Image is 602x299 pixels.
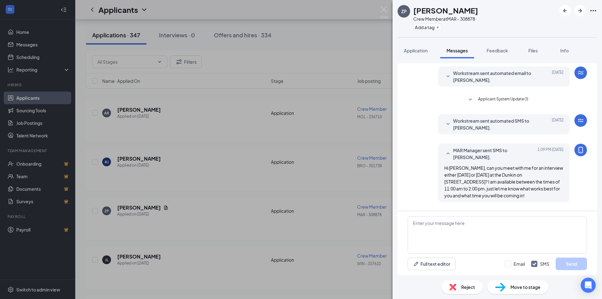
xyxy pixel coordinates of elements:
svg: SmallChevronUp [444,150,452,158]
span: Messages [446,48,468,53]
svg: WorkstreamLogo [577,117,584,124]
button: ArrowRight [574,5,586,16]
button: Full text editorPen [408,258,456,270]
span: Reject [461,284,475,291]
span: [DATE] [552,117,563,131]
svg: WorkstreamLogo [577,69,584,77]
button: PlusAdd a tag [413,24,441,30]
span: Application [404,48,428,53]
svg: ArrowLeftNew [561,7,569,14]
span: Workstream sent automated SMS to [PERSON_NAME]. [453,117,535,131]
svg: Pen [413,261,419,267]
button: Send [556,258,587,270]
svg: SmallChevronDown [444,73,452,80]
span: [DATE] [552,70,563,83]
span: Info [560,48,569,53]
svg: Ellipses [589,7,597,14]
span: Move to stage [510,284,541,291]
svg: ArrowRight [576,7,584,14]
span: Files [528,48,538,53]
svg: SmallChevronDown [444,120,452,128]
div: ZP [401,8,407,14]
span: MAR Manager sent SMS to [PERSON_NAME]. [453,147,535,161]
svg: SmallChevronDown [467,96,474,104]
svg: MobileSms [577,146,584,154]
button: ArrowLeftNew [559,5,571,16]
span: Feedback [487,48,508,53]
span: Workstream sent automated email to [PERSON_NAME]. [453,70,535,83]
span: [DATE] 1:09 PM [537,147,563,161]
div: Crew Member at MAR - 308878 [413,16,478,22]
span: Hi [PERSON_NAME], can you meet with me for an interview either [DATE] or [DATE] at the Dunkin on ... [444,165,563,198]
button: SmallChevronDownApplicant System Update (1) [467,96,528,104]
div: Open Intercom Messenger [581,278,596,293]
span: Applicant System Update (1) [478,96,528,104]
svg: Plus [436,25,440,29]
h1: [PERSON_NAME] [413,5,478,16]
